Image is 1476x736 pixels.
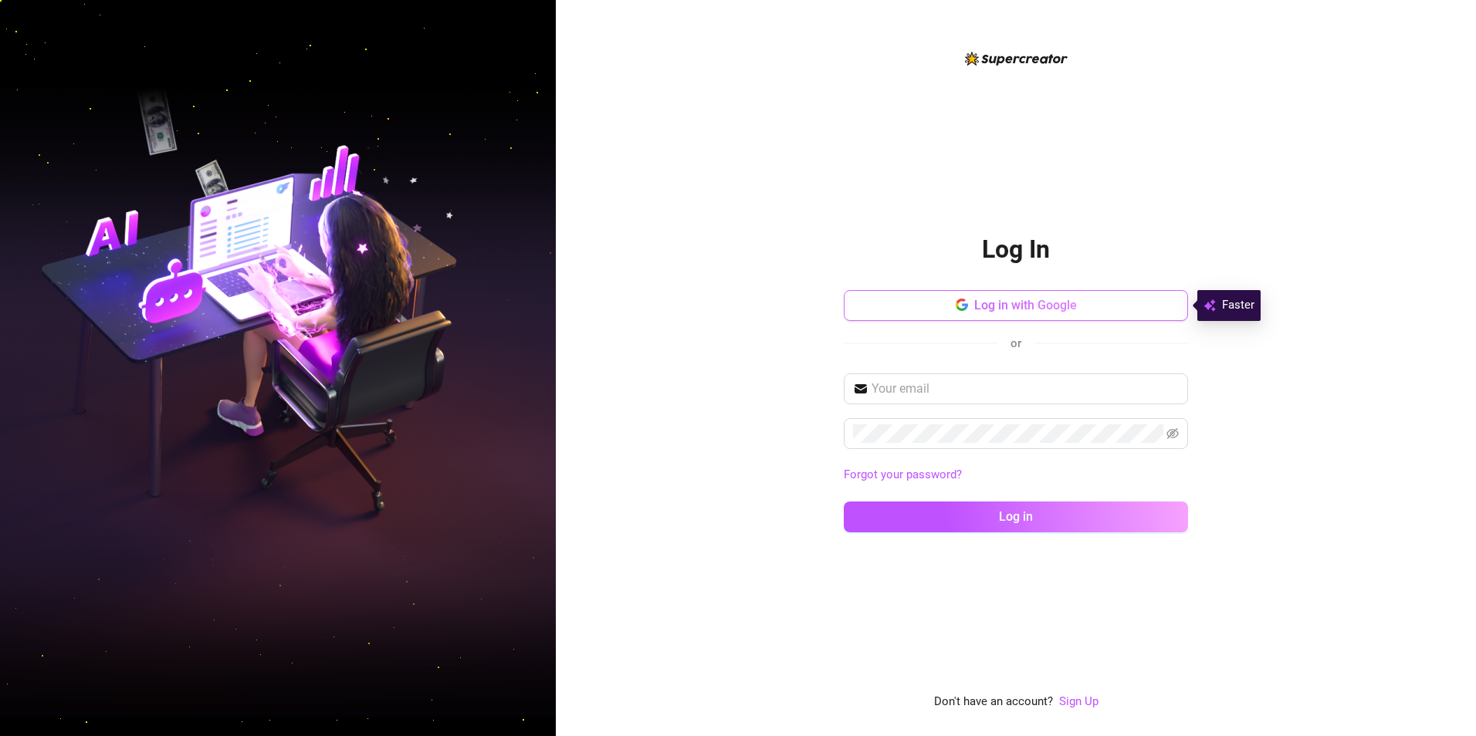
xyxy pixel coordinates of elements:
[999,509,1033,524] span: Log in
[974,298,1077,312] span: Log in with Google
[965,52,1068,66] img: logo-BBDzfeDw.svg
[1203,296,1216,315] img: svg%3e
[1059,694,1099,708] a: Sign Up
[844,501,1188,532] button: Log in
[982,234,1050,265] h2: Log In
[1011,336,1021,350] span: or
[844,290,1188,321] button: Log in with Google
[934,693,1053,711] span: Don't have an account?
[1059,693,1099,711] a: Sign Up
[1222,296,1254,315] span: Faster
[844,468,962,481] a: Forgot your password?
[844,466,1188,484] a: Forgot your password?
[1166,427,1179,440] span: eye-invisible
[872,380,1179,398] input: Your email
